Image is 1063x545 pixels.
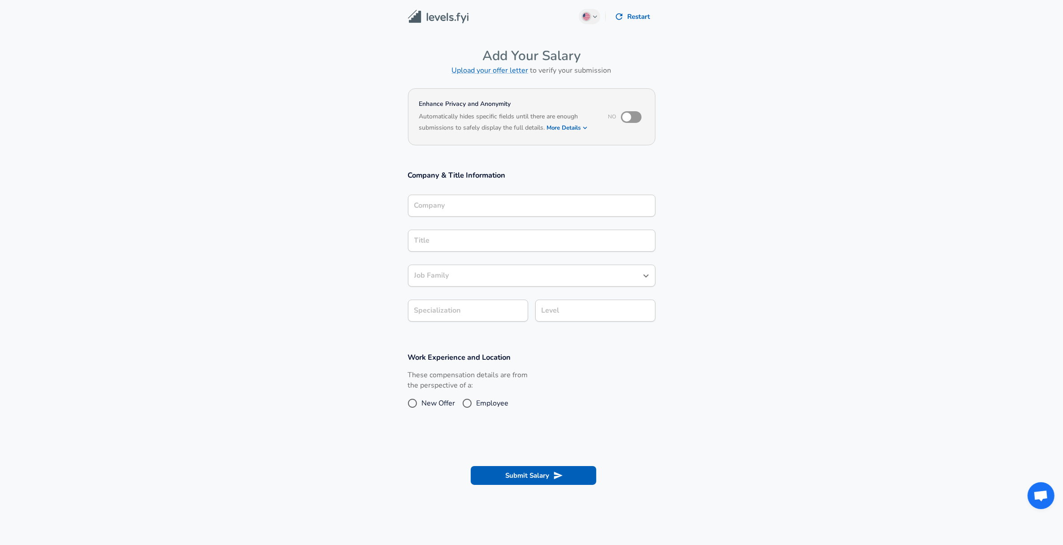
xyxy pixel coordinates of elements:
input: Specialization [408,300,528,322]
h6: Automatically hides specific fields until there are enough submissions to safely display the full... [419,112,596,134]
h4: Add Your Salary [408,48,655,64]
input: L3 [539,304,651,318]
button: Open [640,270,652,282]
input: Software Engineer [412,234,651,248]
button: More Details [547,122,588,134]
button: English (US) [579,9,600,24]
span: No [608,113,616,120]
label: These compensation details are from the perspective of a: [408,370,528,391]
span: Employee [477,398,509,409]
h3: Company & Title Information [408,170,655,180]
button: Restart [611,7,655,26]
h6: to verify your submission [408,64,655,77]
input: Google [412,199,651,213]
input: Software Engineer [412,269,638,283]
a: Upload your offer letter [452,65,529,75]
h4: Enhance Privacy and Anonymity [419,100,596,109]
img: Levels.fyi [408,10,469,24]
h3: Work Experience and Location [408,352,655,362]
span: New Offer [422,398,456,409]
img: English (US) [583,13,590,20]
div: Open chat [1028,482,1054,509]
button: Submit Salary [471,466,596,485]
